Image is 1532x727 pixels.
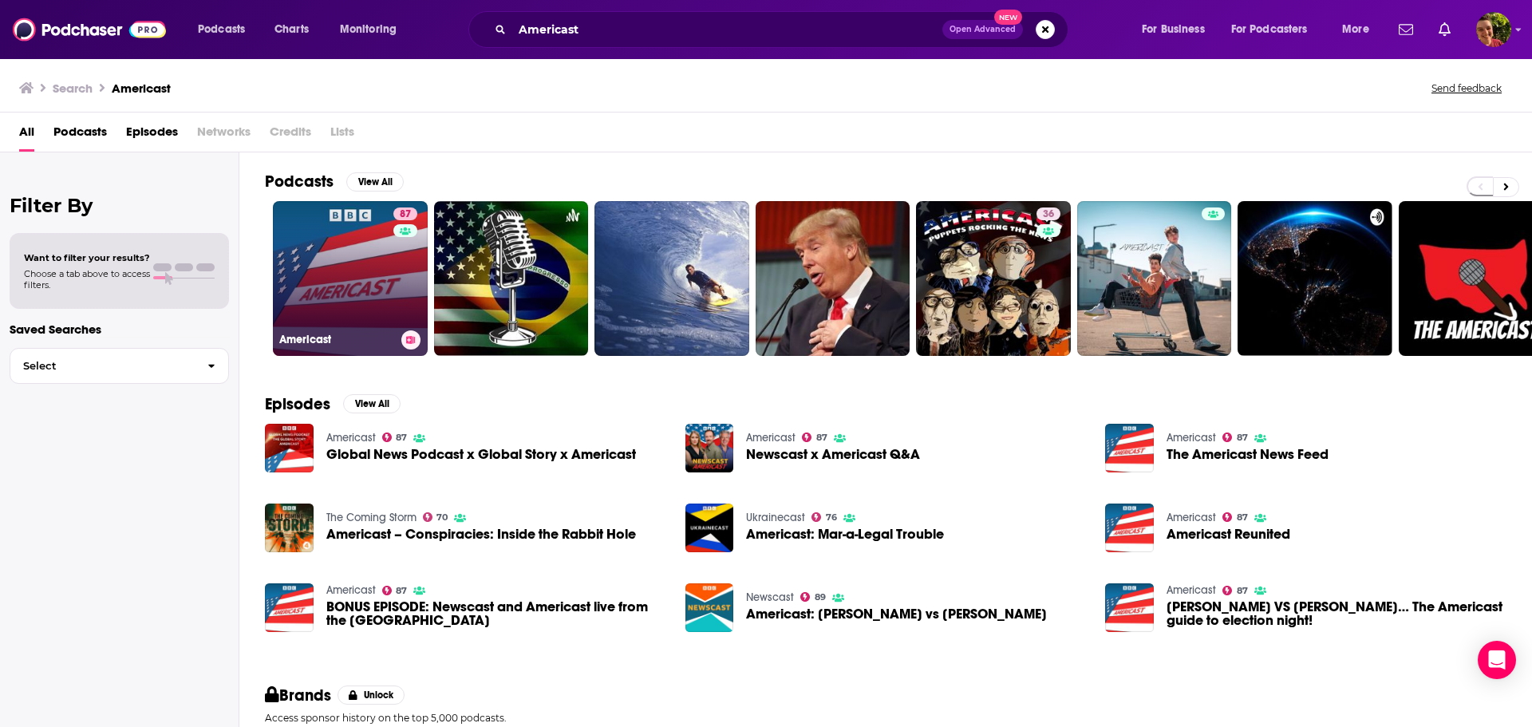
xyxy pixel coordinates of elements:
img: Newscast x Americast Q&A [685,424,734,472]
button: open menu [187,17,266,42]
a: Americast Reunited [1167,527,1290,541]
img: Americast: Mar-a-Legal Trouble [685,504,734,552]
a: 87Americast [273,201,428,356]
span: For Podcasters [1231,18,1308,41]
button: Unlock [338,686,405,705]
a: Americast [1167,431,1216,444]
a: Americast: Mar-a-Legal Trouble [746,527,944,541]
a: 87 [1222,512,1248,522]
a: Americast [1167,511,1216,524]
span: 87 [816,434,827,441]
a: 36 [1036,207,1060,220]
span: Newscast x Americast Q&A [746,448,920,461]
a: The Americast News Feed [1105,424,1154,472]
h2: Brands [265,686,331,705]
a: 36 [916,201,1071,356]
span: 36 [1043,207,1054,223]
h2: Episodes [265,394,330,414]
img: Global News Podcast x Global Story x Americast [265,424,314,472]
a: Americast [326,431,376,444]
a: The Americast News Feed [1167,448,1329,461]
span: Credits [270,119,311,152]
button: Select [10,348,229,384]
span: 87 [400,207,411,223]
h2: Podcasts [265,172,334,192]
span: Choose a tab above to access filters. [24,268,150,290]
a: 87 [382,586,408,595]
span: 76 [826,514,837,521]
button: open menu [1331,17,1389,42]
span: 87 [1237,514,1248,521]
a: Global News Podcast x Global Story x Americast [326,448,636,461]
a: All [19,119,34,152]
a: Trump VS Harris… The Americast guide to election night! [1167,600,1506,627]
a: Episodes [126,119,178,152]
span: BONUS EPISODE: Newscast and Americast live from the [GEOGRAPHIC_DATA] [326,600,666,627]
img: Trump VS Harris… The Americast guide to election night! [1105,583,1154,632]
button: Show profile menu [1476,12,1511,47]
a: 87 [382,433,408,442]
button: open menu [329,17,417,42]
a: Newscast [746,591,794,604]
span: Open Advanced [950,26,1016,34]
img: Americast – Conspiracies: Inside the Rabbit Hole [265,504,314,552]
span: Logged in as Marz [1476,12,1511,47]
input: Search podcasts, credits, & more... [512,17,942,42]
div: Search podcasts, credits, & more... [484,11,1084,48]
a: PodcastsView All [265,172,404,192]
span: Monitoring [340,18,397,41]
button: View All [346,172,404,192]
a: Show notifications dropdown [1432,16,1457,43]
a: The Coming Storm [326,511,417,524]
img: Podchaser - Follow, Share and Rate Podcasts [13,14,166,45]
span: 70 [436,514,448,521]
span: Charts [274,18,309,41]
button: Open AdvancedNew [942,20,1023,39]
a: BONUS EPISODE: Newscast and Americast live from the Edinburgh Fringe [326,600,666,627]
h3: Americast [112,81,171,96]
h3: Search [53,81,93,96]
span: Networks [197,119,251,152]
a: Podcasts [53,119,107,152]
span: Select [10,361,195,371]
span: 89 [815,594,826,601]
img: Americast Reunited [1105,504,1154,552]
a: 76 [811,512,837,522]
span: 87 [1237,434,1248,441]
a: Americast: Trump vs Elon Musk [746,607,1047,621]
span: 87 [396,434,407,441]
a: 87 [1222,586,1248,595]
button: open menu [1221,17,1331,42]
a: Americast – Conspiracies: Inside the Rabbit Hole [326,527,636,541]
a: 89 [800,592,826,602]
a: 70 [423,512,448,522]
a: 87 [393,207,417,220]
a: Charts [264,17,318,42]
span: For Business [1142,18,1205,41]
button: View All [343,394,401,413]
p: Access sponsor history on the top 5,000 podcasts. [265,712,1506,724]
span: Lists [330,119,354,152]
span: [PERSON_NAME] VS [PERSON_NAME]… The Americast guide to election night! [1167,600,1506,627]
a: EpisodesView All [265,394,401,414]
span: More [1342,18,1369,41]
span: Want to filter your results? [24,252,150,263]
p: Saved Searches [10,322,229,337]
img: BONUS EPISODE: Newscast and Americast live from the Edinburgh Fringe [265,583,314,632]
button: Send feedback [1427,81,1506,95]
span: Americast: [PERSON_NAME] vs [PERSON_NAME] [746,607,1047,621]
h2: Filter By [10,194,229,217]
a: Americast: Trump vs Elon Musk [685,583,734,632]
